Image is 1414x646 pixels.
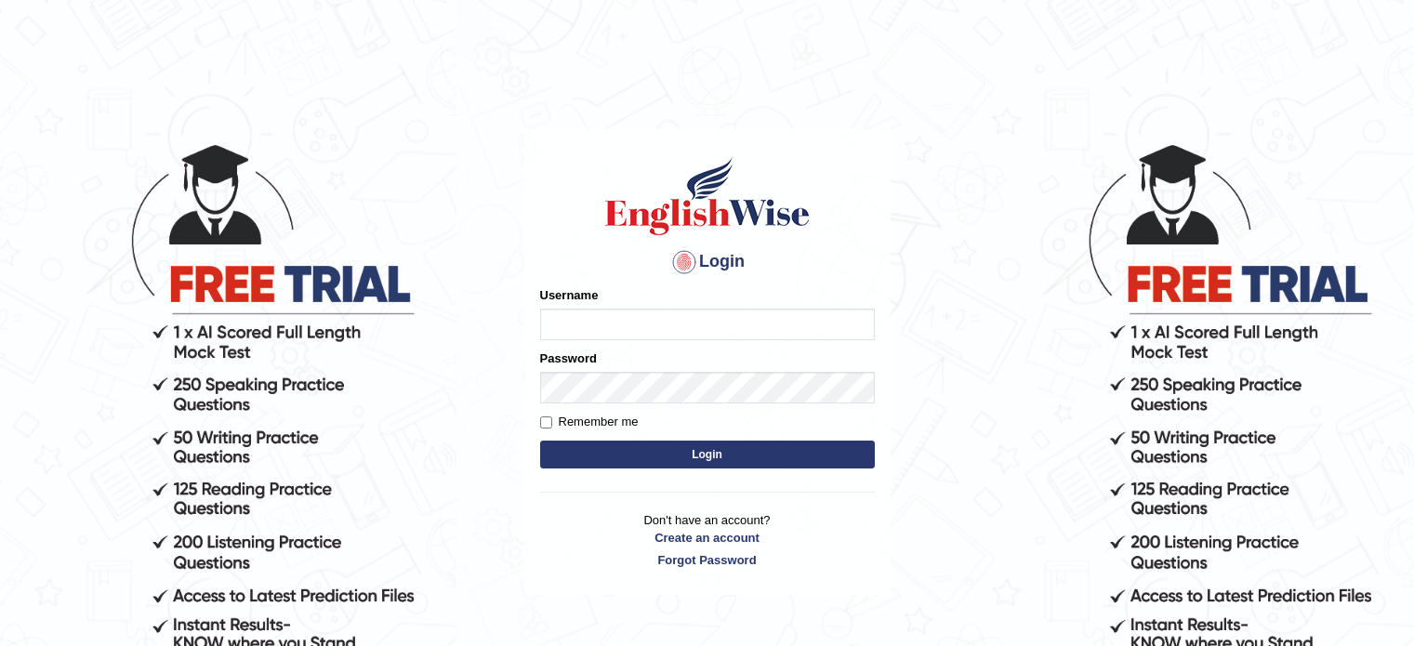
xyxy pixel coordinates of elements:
p: Don't have an account? [540,511,875,569]
button: Login [540,441,875,468]
img: Logo of English Wise sign in for intelligent practice with AI [601,154,813,238]
h4: Login [540,247,875,277]
a: Forgot Password [540,551,875,569]
label: Password [540,349,597,367]
input: Remember me [540,416,552,428]
a: Create an account [540,529,875,547]
label: Username [540,286,599,304]
label: Remember me [540,413,639,431]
